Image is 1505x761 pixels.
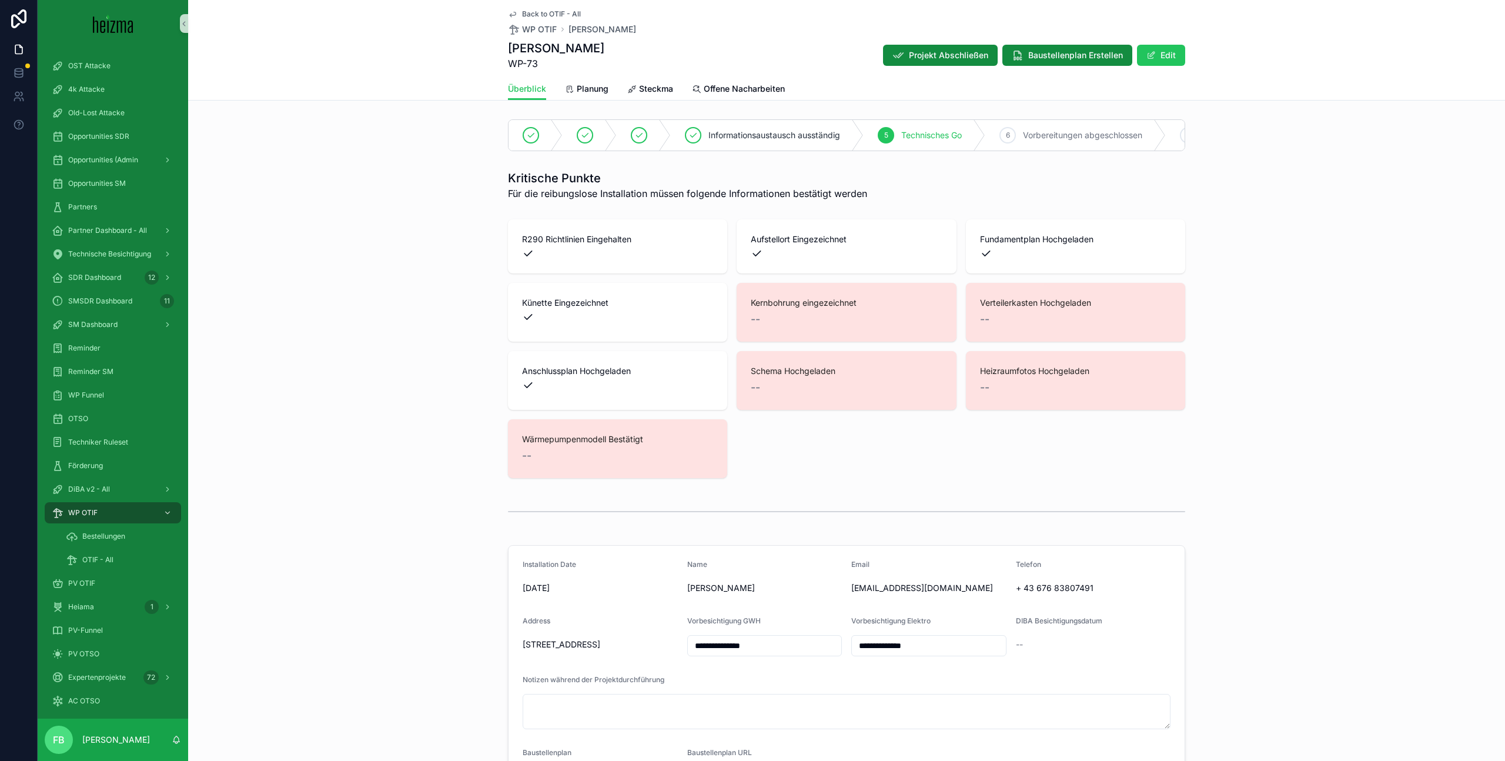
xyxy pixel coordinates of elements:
[145,600,159,614] div: 1
[508,24,557,35] a: WP OTIF
[980,311,989,328] span: --
[68,508,98,518] span: WP OTIF
[68,696,100,706] span: AC OTSO
[68,414,88,423] span: OTSO
[38,47,188,719] div: scrollable content
[522,297,713,309] span: Künette Eingezeichnet
[45,479,181,500] a: DiBA v2 - All
[751,379,760,396] span: --
[68,296,132,306] span: SMSDR Dashboard
[45,196,181,218] a: Partners
[82,532,125,541] span: Bestellungen
[45,291,181,312] a: SMSDR Dashboard11
[508,170,867,186] h1: Kritische Punkte
[160,294,174,308] div: 11
[901,129,962,141] span: Technisches Go
[980,379,989,396] span: --
[45,690,181,712] a: AC OTSO
[68,438,128,447] span: Techniker Ruleset
[68,273,121,282] span: SDR Dashboard
[45,173,181,194] a: Opportunities SM
[1016,582,1171,594] span: + 43 676 83807491
[68,61,111,71] span: OST Attacke
[68,179,126,188] span: Opportunities SM
[980,233,1171,245] span: Fundamentplan Hochgeladen
[751,311,760,328] span: --
[45,361,181,382] a: Reminder SM
[45,102,181,124] a: Old-Lost Attacke
[82,734,150,746] p: [PERSON_NAME]
[68,461,103,470] span: Förderung
[568,24,636,35] a: [PERSON_NAME]
[1028,49,1123,61] span: Baustellenplan Erstellen
[523,639,678,650] span: [STREET_ADDRESS]
[45,149,181,171] a: Opportunities (Admin
[45,338,181,359] a: Reminder
[68,626,103,635] span: PV-Funnel
[53,733,65,747] span: FB
[68,673,126,682] span: Expertenprojekte
[687,560,707,569] span: Name
[68,390,104,400] span: WP Funnel
[980,365,1171,377] span: Heizraumfotos Hochgeladen
[884,131,888,140] span: 5
[45,643,181,665] a: PV OTSO
[508,186,867,201] span: Für die reibungslose Installation müssen folgende Informationen bestätigt werden
[508,83,546,95] span: Überblick
[68,579,95,588] span: PV OTIF
[45,126,181,147] a: Opportunities SDR
[82,555,113,565] span: OTIF - All
[68,343,101,353] span: Reminder
[627,78,673,102] a: Steckma
[145,271,159,285] div: 12
[751,297,942,309] span: Kernbohrung eingezeichnet
[45,432,181,453] a: Techniker Ruleset
[68,85,105,94] span: 4k Attacke
[45,314,181,335] a: SM Dashboard
[1016,616,1102,625] span: DIBA Besichtigungsdatum
[45,79,181,100] a: 4k Attacke
[45,408,181,429] a: OTSO
[565,78,608,102] a: Planung
[45,596,181,618] a: Heiama1
[68,202,97,212] span: Partners
[523,616,550,625] span: Address
[68,602,94,612] span: Heiama
[68,249,151,259] span: Technische Besichtigung
[692,78,785,102] a: Offene Nacharbeiten
[522,24,557,35] span: WP OTIF
[508,78,546,101] a: Überblick
[68,155,138,165] span: Opportunities (Admin
[1016,639,1023,650] span: --
[883,45,998,66] button: Projekt Abschließen
[687,582,842,594] span: [PERSON_NAME]
[523,582,678,594] span: [DATE]
[508,40,604,56] h1: [PERSON_NAME]
[45,220,181,241] a: Partner Dashboard - All
[751,233,942,245] span: Aufstellort Eingezeichnet
[93,14,133,33] img: App logo
[45,55,181,76] a: OST Attacke
[751,365,942,377] span: Schema Hochgeladen
[704,83,785,95] span: Offene Nacharbeiten
[68,132,129,141] span: Opportunities SDR
[508,9,581,19] a: Back to OTIF - All
[45,667,181,688] a: Expertenprojekte72
[1016,560,1041,569] span: Telefon
[639,83,673,95] span: Steckma
[523,675,664,684] span: Notizen während der Projektdurchführung
[1002,45,1132,66] button: Baustellenplan Erstellen
[143,670,159,685] div: 72
[687,616,761,625] span: Vorbesichtigung GWH
[68,226,147,235] span: Partner Dashboard - All
[522,233,713,245] span: R290 Richtlinien Eingehalten
[59,549,181,570] a: OTIF - All
[851,616,931,625] span: Vorbesichtigung Elektro
[577,83,608,95] span: Planung
[59,526,181,547] a: Bestellungen
[1006,131,1010,140] span: 6
[980,297,1171,309] span: Verteilerkasten Hochgeladen
[851,582,1006,594] span: [EMAIL_ADDRESS][DOMAIN_NAME]
[523,560,576,569] span: Installation Date
[68,649,99,659] span: PV OTSO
